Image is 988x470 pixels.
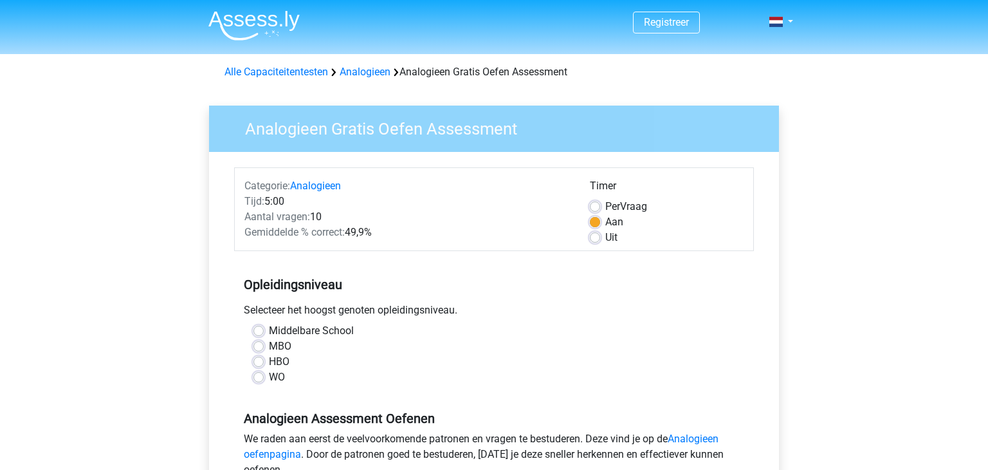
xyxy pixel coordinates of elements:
[219,64,769,80] div: Analogieen Gratis Oefen Assessment
[244,272,744,297] h5: Opleidingsniveau
[269,370,285,385] label: WO
[644,16,689,28] a: Registreer
[244,411,744,426] h5: Analogieen Assessment Oefenen
[605,230,617,245] label: Uit
[269,339,291,354] label: MBO
[244,180,290,192] span: Categorie:
[290,180,341,192] a: Analogieen
[230,114,769,139] h3: Analogieen Gratis Oefen Assessment
[244,195,264,207] span: Tijd:
[235,209,580,225] div: 10
[605,199,647,214] label: Vraag
[605,200,620,212] span: Per
[244,211,310,223] span: Aantal vragen:
[244,226,345,238] span: Gemiddelde % correct:
[340,66,390,78] a: Analogieen
[269,323,354,339] label: Middelbare School
[235,225,580,240] div: 49,9%
[235,194,580,209] div: 5:00
[590,178,744,199] div: Timer
[269,354,289,370] label: HBO
[605,214,623,230] label: Aan
[234,303,754,323] div: Selecteer het hoogst genoten opleidingsniveau.
[208,10,300,41] img: Assessly
[224,66,328,78] a: Alle Capaciteitentesten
